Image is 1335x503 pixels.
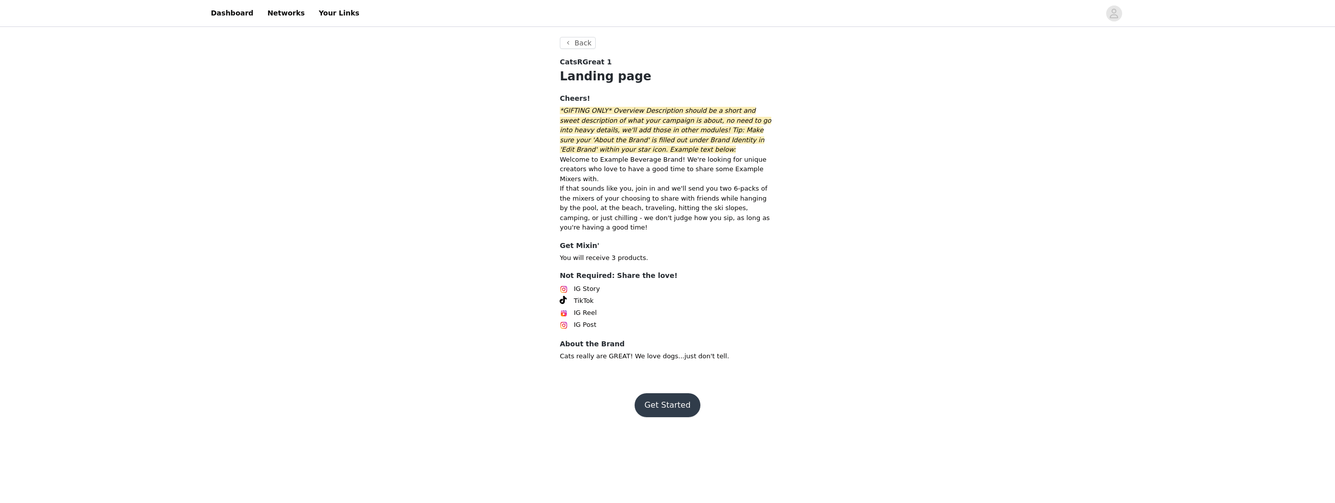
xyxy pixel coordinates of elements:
a: Dashboard [205,2,259,24]
p: If that sounds like you, join in and we'll send you two 6-packs of the mixers of your choosing to... [560,184,775,233]
span: IG Story [574,284,600,294]
img: Instagram Reels Icon [560,309,568,317]
span: IG Post [574,320,596,330]
span: TikTok [574,296,594,306]
div: avatar [1109,5,1119,21]
em: *GIFTING ONLY* Overview Description should be a short and sweet description of what your campaign... [560,107,771,153]
p: Cats really are GREAT! We love dogs...just don't tell. [560,351,775,361]
button: Back [560,37,596,49]
h1: Landing page [560,67,775,85]
button: Get Started [635,393,701,417]
h4: Cheers! [560,93,775,104]
span: CatsRGreat 1 [560,57,612,67]
p: Welcome to Example Beverage Brand! We're looking for unique creators who love to have a good time... [560,155,775,184]
span: IG Reel [574,308,597,318]
a: Networks [261,2,311,24]
h4: About the Brand [560,339,775,349]
p: You will receive 3 products. [560,253,775,263]
img: Instagram Icon [560,285,568,293]
h4: Get Mixin' [560,241,775,251]
a: Your Links [313,2,365,24]
img: Instagram Icon [560,321,568,329]
h4: Not Required: Share the love! [560,270,775,281]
